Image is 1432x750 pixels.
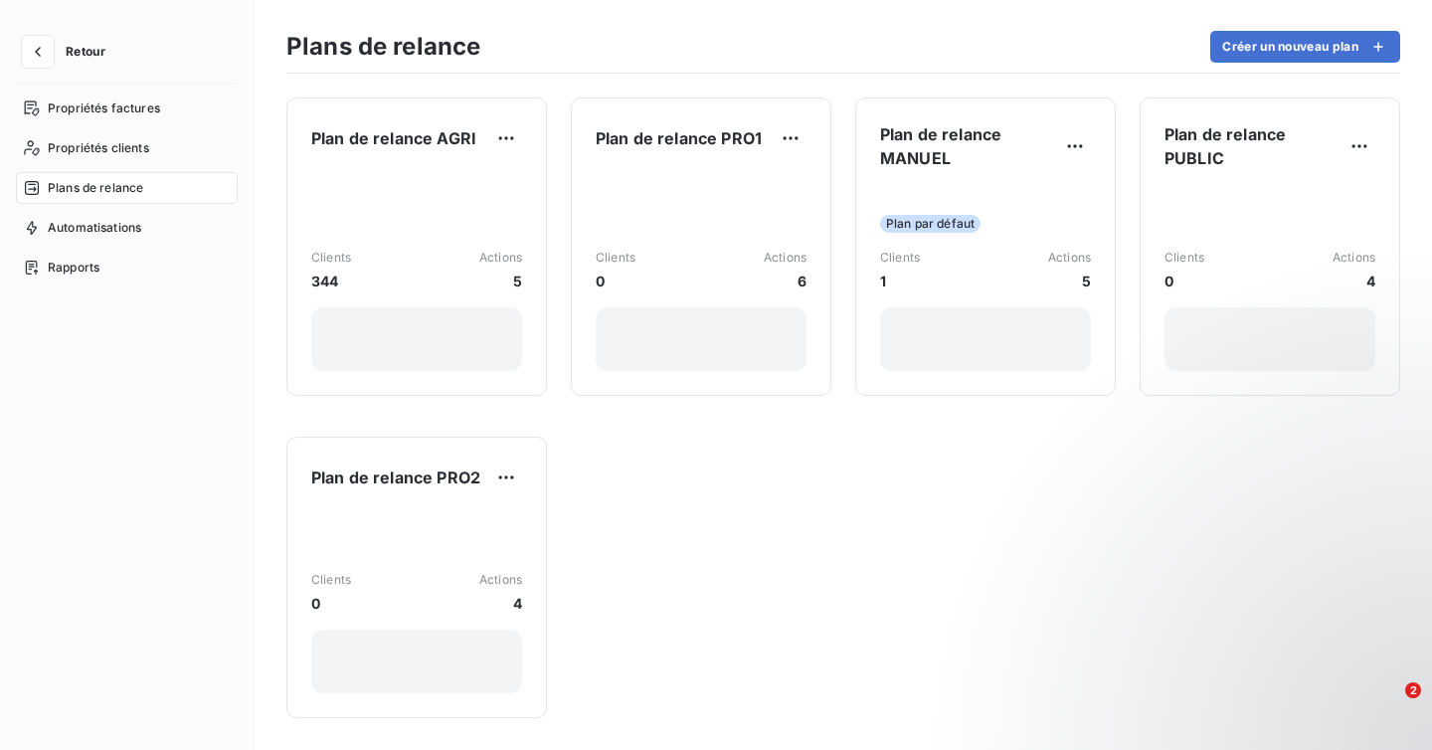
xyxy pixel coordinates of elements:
span: Plan de relance PRO1 [596,126,762,150]
iframe: Intercom live chat [1364,682,1412,730]
button: Retour [16,36,121,68]
span: Clients [311,249,351,267]
span: 2 [1405,682,1421,698]
span: Clients [596,249,635,267]
a: Rapports [16,252,238,283]
span: Plan de relance PUBLIC [1164,122,1343,170]
span: Actions [479,571,522,589]
span: Propriétés factures [48,99,160,117]
span: 1 [880,271,920,291]
a: Propriétés factures [16,93,238,124]
a: Propriétés clients [16,132,238,164]
span: Actions [1048,249,1091,267]
span: 344 [311,271,351,291]
span: Clients [880,249,920,267]
h3: Plans de relance [286,29,480,65]
span: Plan de relance MANUEL [880,122,1059,170]
span: 0 [596,271,635,291]
span: 4 [479,593,522,614]
span: Propriétés clients [48,139,149,157]
span: 0 [311,593,351,614]
span: 5 [479,271,522,291]
a: Automatisations [16,212,238,244]
span: Clients [1164,249,1204,267]
button: Créer un nouveau plan [1210,31,1400,63]
span: Clients [311,571,351,589]
span: Actions [764,249,806,267]
iframe: Intercom notifications message [1034,557,1432,696]
span: Plan par défaut [880,215,981,233]
span: 0 [1164,271,1204,291]
span: Actions [1333,249,1375,267]
span: 6 [764,271,806,291]
span: Retour [66,46,105,58]
a: Plans de relance [16,172,238,204]
span: 5 [1048,271,1091,291]
span: Plan de relance PRO2 [311,466,480,489]
span: Plan de relance AGRI [311,126,476,150]
span: Actions [479,249,522,267]
span: Automatisations [48,219,141,237]
span: Plans de relance [48,179,143,197]
span: 4 [1333,271,1375,291]
span: Rapports [48,259,99,277]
